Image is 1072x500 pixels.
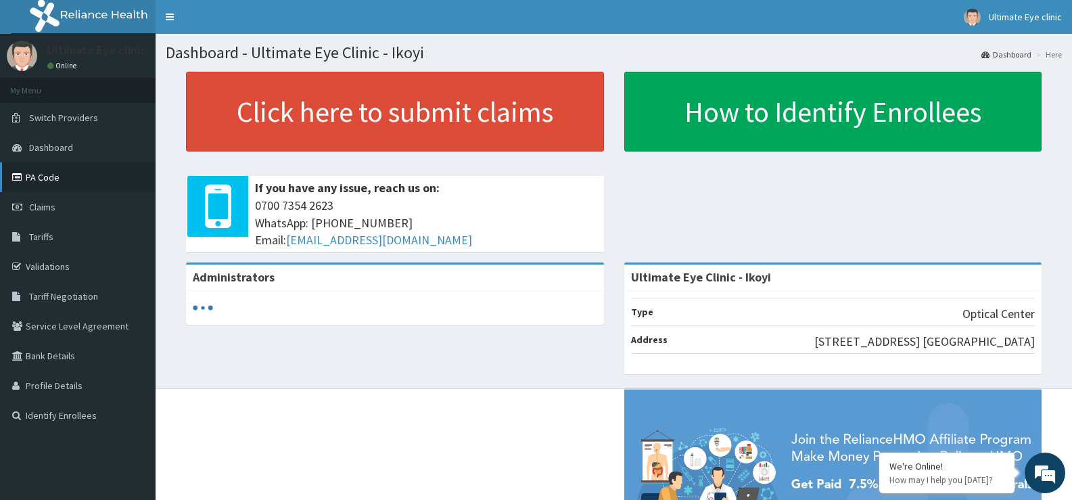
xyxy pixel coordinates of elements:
p: Optical Center [962,305,1035,323]
strong: Ultimate Eye Clinic - Ikoyi [631,269,771,285]
p: How may I help you today? [889,474,1004,486]
img: User Image [7,41,37,71]
b: If you have any issue, reach us on: [255,180,440,196]
b: Administrators [193,269,275,285]
li: Here [1033,49,1062,60]
span: 0700 7354 2623 WhatsApp: [PHONE_NUMBER] Email: [255,197,597,249]
img: User Image [964,9,981,26]
span: Switch Providers [29,112,98,124]
span: Dashboard [29,141,73,154]
a: [EMAIL_ADDRESS][DOMAIN_NAME] [286,232,472,248]
svg: audio-loading [193,298,213,318]
p: [STREET_ADDRESS] [GEOGRAPHIC_DATA] [814,333,1035,350]
a: Online [47,61,80,70]
b: Type [631,306,653,318]
a: Dashboard [981,49,1031,60]
span: Tariffs [29,231,53,243]
span: Claims [29,201,55,213]
div: We're Online! [889,460,1004,472]
p: Ultimate Eye clinic [47,44,146,56]
span: Tariff Negotiation [29,290,98,302]
a: How to Identify Enrollees [624,72,1042,152]
b: Address [631,334,668,346]
h1: Dashboard - Ultimate Eye Clinic - Ikoyi [166,44,1062,62]
span: Ultimate Eye clinic [989,11,1062,23]
a: Click here to submit claims [186,72,604,152]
